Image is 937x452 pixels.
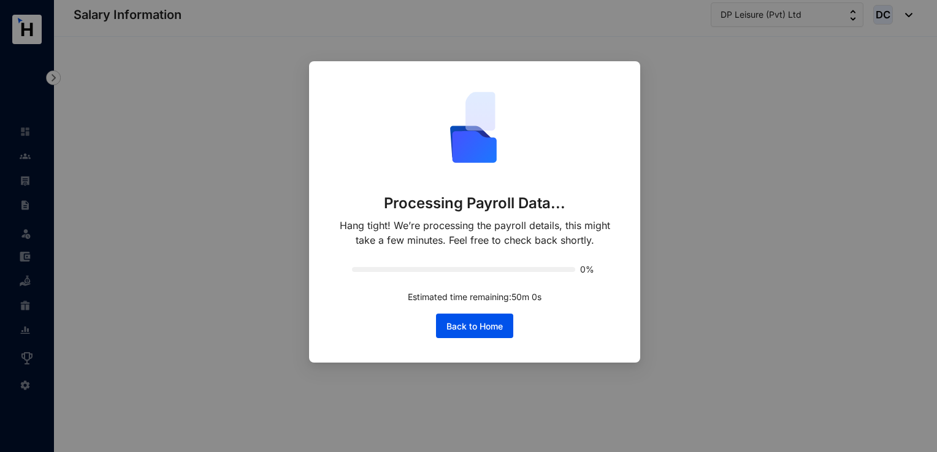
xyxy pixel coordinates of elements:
span: 0% [580,265,597,274]
span: Back to Home [446,320,503,333]
p: Estimated time remaining: 50 m 0 s [408,290,541,304]
p: Hang tight! We’re processing the payroll details, this might take a few minutes. Feel free to che... [334,218,616,247]
p: Processing Payroll Data... [384,194,566,213]
button: Back to Home [436,314,513,338]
